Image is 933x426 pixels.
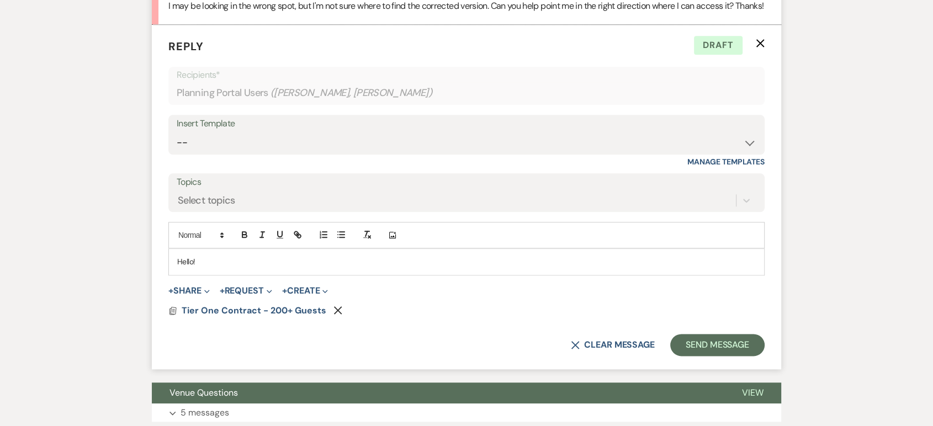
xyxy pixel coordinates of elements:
span: Venue Questions [169,387,238,398]
span: Reply [168,39,204,54]
button: Clear message [571,340,655,349]
span: + [220,286,225,295]
span: + [282,286,287,295]
button: Request [220,286,272,295]
button: 5 messages [152,403,781,422]
span: ( [PERSON_NAME], [PERSON_NAME] ) [271,86,433,100]
button: Tier One Contract - 200+ Guests [182,304,329,317]
span: Tier One Contract - 200+ Guests [182,305,326,316]
a: Manage Templates [687,157,765,167]
button: Send Message [670,334,765,356]
label: Topics [177,174,756,190]
span: View [742,387,764,398]
button: Venue Questions [152,382,724,403]
span: + [168,286,173,295]
span: Draft [694,36,743,55]
button: Share [168,286,210,295]
div: Insert Template [177,116,756,132]
div: Planning Portal Users [177,82,756,104]
p: 5 messages [181,406,229,420]
button: View [724,382,781,403]
div: Select topics [178,193,235,208]
button: Create [282,286,328,295]
p: Recipients* [177,68,756,82]
p: Hello! [177,255,756,268]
